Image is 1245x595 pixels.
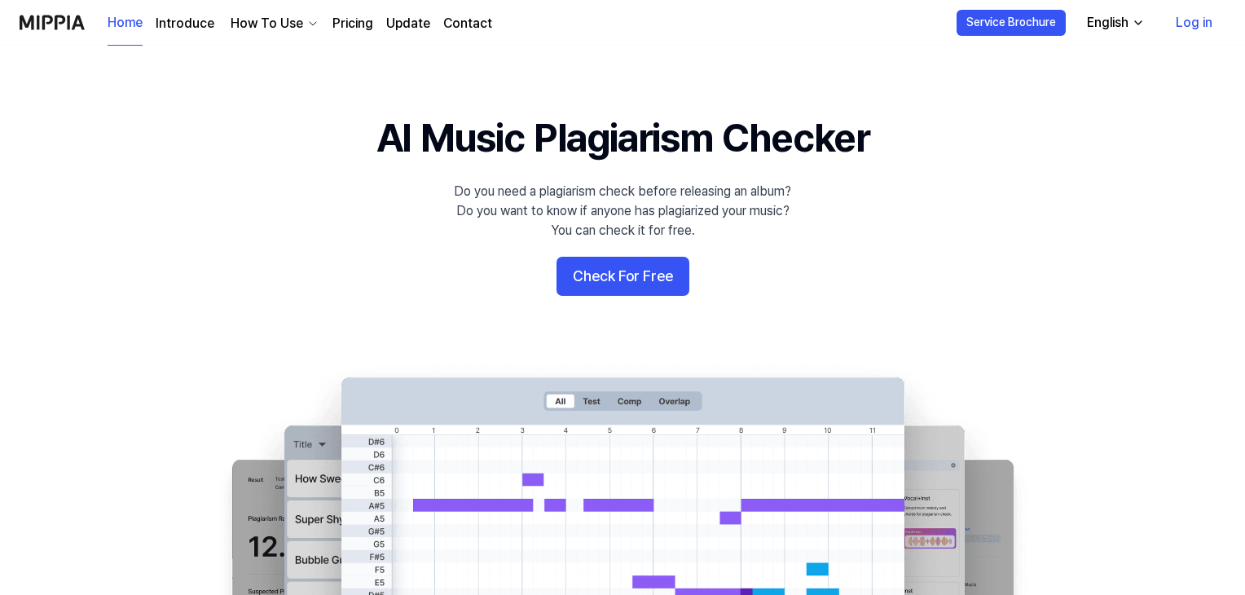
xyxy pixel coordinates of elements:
[1074,7,1155,39] button: English
[386,14,430,33] a: Update
[957,10,1066,36] button: Service Brochure
[443,14,492,33] a: Contact
[454,182,791,240] div: Do you need a plagiarism check before releasing an album? Do you want to know if anyone has plagi...
[557,257,689,296] button: Check For Free
[332,14,373,33] a: Pricing
[156,14,214,33] a: Introduce
[227,14,306,33] div: How To Use
[1084,13,1132,33] div: English
[108,1,143,46] a: Home
[376,111,869,165] h1: AI Music Plagiarism Checker
[227,14,319,33] button: How To Use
